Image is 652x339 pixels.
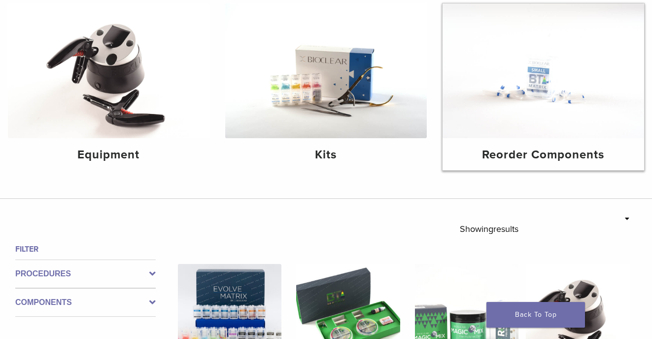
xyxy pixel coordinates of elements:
[460,219,518,239] p: Showing results
[8,3,209,138] img: Equipment
[15,297,156,308] label: Components
[233,146,419,164] h4: Kits
[486,302,585,328] a: Back To Top
[8,3,209,170] a: Equipment
[443,3,644,170] a: Reorder Components
[16,146,202,164] h4: Equipment
[225,3,427,170] a: Kits
[443,3,644,138] img: Reorder Components
[15,243,156,255] h4: Filter
[225,3,427,138] img: Kits
[450,146,636,164] h4: Reorder Components
[15,268,156,280] label: Procedures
